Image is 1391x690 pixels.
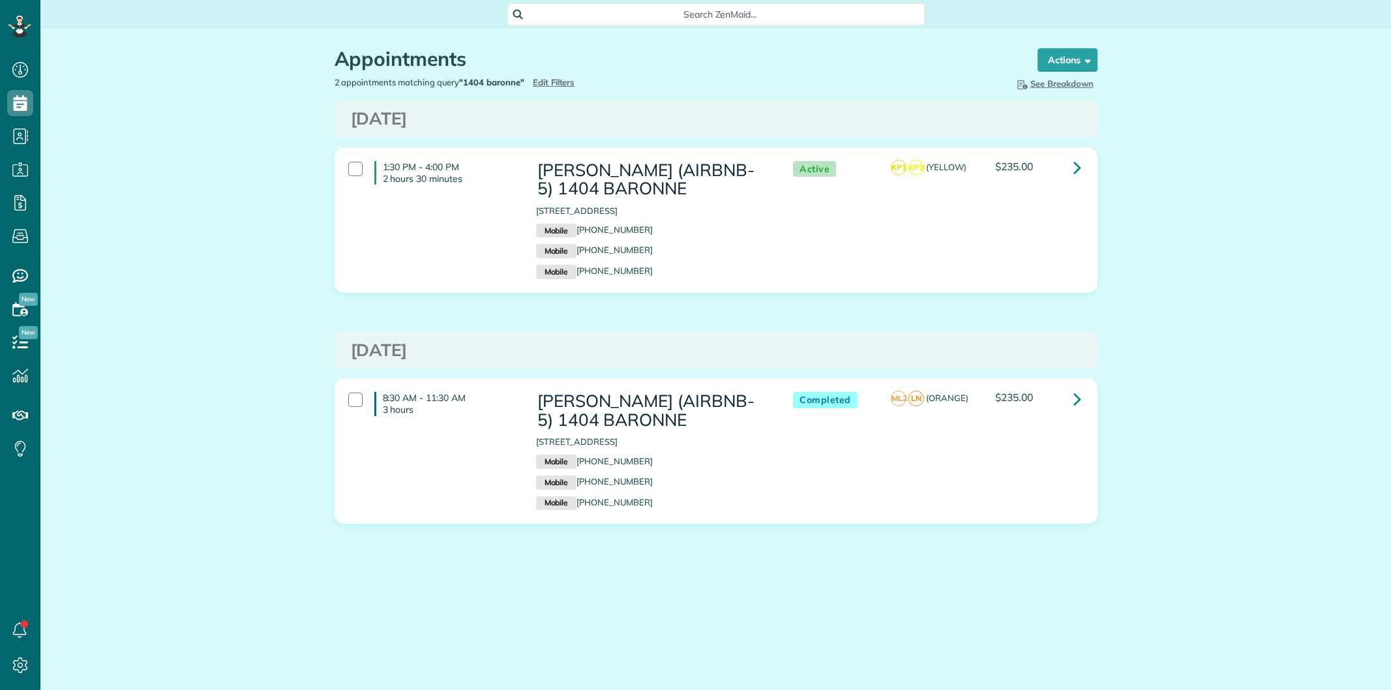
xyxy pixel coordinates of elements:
[1011,76,1098,91] button: See Breakdown
[908,160,924,175] span: KP3
[536,436,767,448] p: [STREET_ADDRESS]
[533,77,575,87] a: Edit Filters
[536,392,767,429] h3: [PERSON_NAME] (AIRBNB-5) 1404 BARONNE
[536,496,576,511] small: Mobile
[536,265,653,276] a: Mobile[PHONE_NUMBER]
[926,162,966,172] span: (YELLOW)
[536,244,576,258] small: Mobile
[536,245,653,255] a: Mobile[PHONE_NUMBER]
[793,392,858,408] span: Completed
[19,293,38,306] span: New
[536,476,653,487] a: Mobile[PHONE_NUMBER]
[926,393,968,403] span: (ORANGE)
[459,77,524,87] strong: "1404 baronne"
[995,391,1033,404] span: $235.00
[536,455,576,469] small: Mobile
[325,76,716,89] div: 2 appointments matching query
[1038,48,1098,72] button: Actions
[335,48,1013,70] h1: Appointments
[536,475,576,490] small: Mobile
[908,391,924,406] span: LN
[891,391,906,406] span: ML2
[536,265,576,279] small: Mobile
[536,224,576,238] small: Mobile
[536,497,653,507] a: Mobile[PHONE_NUMBER]
[536,161,767,198] h3: [PERSON_NAME] (AIRBNB-5) 1404 BARONNE
[351,341,1081,360] h3: [DATE]
[536,456,653,466] a: Mobile[PHONE_NUMBER]
[1015,78,1094,89] span: See Breakdown
[383,404,516,415] p: 3 hours
[374,392,516,415] h4: 8:30 AM - 11:30 AM
[19,326,38,339] span: New
[536,224,653,235] a: Mobile[PHONE_NUMBER]
[793,161,836,177] span: Active
[536,205,767,217] p: [STREET_ADDRESS]
[995,160,1033,173] span: $235.00
[351,110,1081,128] h3: [DATE]
[374,161,516,185] h4: 1:30 PM - 4:00 PM
[891,160,906,175] span: KP1
[383,173,516,185] p: 2 hours 30 minutes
